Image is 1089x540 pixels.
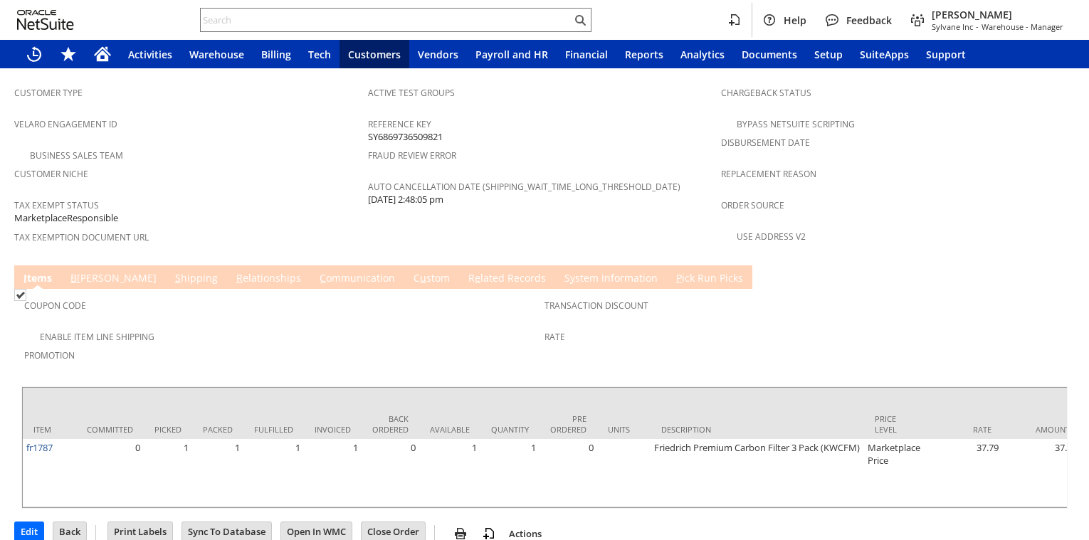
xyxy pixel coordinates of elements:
span: SY6869736509821 [368,130,443,144]
span: Support [926,48,966,61]
a: Transaction Discount [544,300,648,312]
span: y [570,271,575,285]
div: Available [430,424,470,435]
span: Tech [308,48,331,61]
td: 1 [243,439,304,507]
span: Analytics [680,48,725,61]
a: Fraud Review Error [368,149,456,162]
a: Chargeback Status [721,87,811,99]
span: Sylvane Inc [932,21,973,32]
span: Billing [261,48,291,61]
div: Picked [154,424,181,435]
td: 37.79 [924,439,1002,507]
div: Description [661,424,853,435]
span: Payroll and HR [475,48,548,61]
a: Enable Item Line Shipping [40,331,154,343]
a: Tech [300,40,340,68]
div: Committed [87,424,133,435]
div: Invoiced [315,424,351,435]
span: Warehouse [189,48,244,61]
td: 0 [540,439,597,507]
a: Reference Key [368,118,431,130]
input: Search [201,11,572,28]
a: Reports [616,40,672,68]
span: - [976,21,979,32]
div: Price Level [875,413,913,435]
span: Customers [348,48,401,61]
span: u [420,271,426,285]
span: [DATE] 2:48:05 pm [368,193,443,206]
svg: Search [572,11,589,28]
svg: logo [17,10,74,30]
a: Tax Exempt Status [14,199,99,211]
div: Units [608,424,640,435]
a: Auto Cancellation Date (shipping_wait_time_long_threshold_date) [368,181,680,193]
a: Velaro Engagement ID [14,118,117,130]
span: Financial [565,48,608,61]
a: Disbursement Date [721,137,810,149]
a: Relationships [233,271,305,287]
a: Warehouse [181,40,253,68]
a: System Information [561,271,661,287]
a: Payroll and HR [467,40,557,68]
td: 1 [419,439,480,507]
span: Help [784,14,806,27]
span: C [320,271,326,285]
a: Tax Exemption Document URL [14,231,149,243]
a: Use Address V2 [737,231,806,243]
span: Documents [742,48,797,61]
a: Promotion [24,349,75,361]
span: Warehouse - Manager [982,21,1063,32]
div: Shortcuts [51,40,85,68]
a: Shipping [172,271,221,287]
a: SuiteApps [851,40,917,68]
svg: Home [94,46,111,63]
a: Vendors [409,40,467,68]
a: Customer Type [14,87,83,99]
td: Friedrich Premium Carbon Filter 3 Pack (KWCFM) [651,439,864,507]
div: Back Ordered [372,413,409,435]
a: Custom [410,271,453,287]
a: Documents [733,40,806,68]
span: Activities [128,48,172,61]
a: Active Test Groups [368,87,455,99]
a: fr1787 [26,441,53,454]
div: Quantity [491,424,529,435]
svg: Shortcuts [60,46,77,63]
a: Related Records [465,271,549,287]
a: Home [85,40,120,68]
a: Replacement reason [721,168,816,180]
span: Setup [814,48,843,61]
td: 1 [144,439,192,507]
span: e [475,271,480,285]
a: Customers [340,40,409,68]
span: B [70,271,77,285]
td: 1 [304,439,362,507]
a: Communication [316,271,399,287]
span: R [236,271,243,285]
td: Marketplace Price [864,439,924,507]
a: B[PERSON_NAME] [67,271,160,287]
span: SuiteApps [860,48,909,61]
span: Vendors [418,48,458,61]
a: Financial [557,40,616,68]
div: Rate [935,424,991,435]
a: Unrolled view on [1049,268,1066,285]
a: Setup [806,40,851,68]
span: I [23,271,27,285]
span: Feedback [846,14,892,27]
div: Item [33,424,65,435]
a: Actions [503,527,547,540]
span: MarketplaceResponsible [14,211,118,225]
td: 1 [480,439,540,507]
a: Bypass NetSuite Scripting [737,118,855,130]
td: 37.79 [1002,439,1080,507]
div: Fulfilled [254,424,293,435]
img: Checked [14,289,26,301]
svg: Recent Records [26,46,43,63]
a: Customer Niche [14,168,88,180]
div: Amount [1013,424,1070,435]
span: P [676,271,682,285]
span: Reports [625,48,663,61]
a: Order Source [721,199,784,211]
